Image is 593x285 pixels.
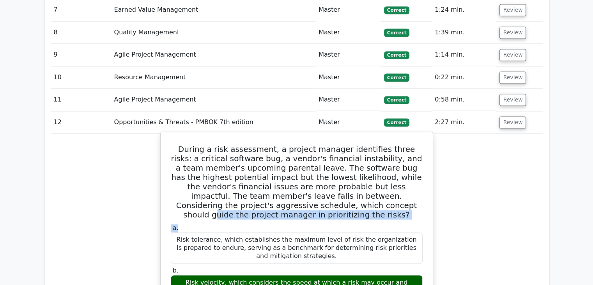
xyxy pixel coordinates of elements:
button: Review [499,94,526,106]
button: Review [499,71,526,84]
td: 9 [51,44,111,66]
span: a. [173,224,179,232]
span: Correct [384,118,409,126]
td: 0:58 min. [432,89,496,111]
td: Master [315,66,381,89]
span: Correct [384,96,409,104]
td: Opportunities & Threats - PMBOK 7th edition [111,111,316,134]
span: b. [173,267,179,274]
td: 1:39 min. [432,21,496,44]
td: 11 [51,89,111,111]
td: 12 [51,111,111,134]
td: Master [315,44,381,66]
td: Master [315,89,381,111]
td: 0:22 min. [432,66,496,89]
td: 1:14 min. [432,44,496,66]
span: Correct [384,73,409,81]
td: Master [315,21,381,44]
button: Review [499,27,526,39]
span: Correct [384,6,409,14]
h5: During a risk assessment, a project manager identifies three risks: a critical software bug, a ve... [170,144,423,219]
button: Review [499,49,526,61]
td: Master [315,111,381,134]
td: Agile Project Management [111,44,316,66]
span: Correct [384,28,409,36]
td: 10 [51,66,111,89]
td: 2:27 min. [432,111,496,134]
td: Quality Management [111,21,316,44]
div: Risk tolerance, which establishes the maximum level of risk the organization is prepared to endur... [171,232,423,264]
td: Agile Project Management [111,89,316,111]
button: Review [499,116,526,128]
span: Correct [384,51,409,59]
button: Review [499,4,526,16]
td: Resource Management [111,66,316,89]
td: 8 [51,21,111,44]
